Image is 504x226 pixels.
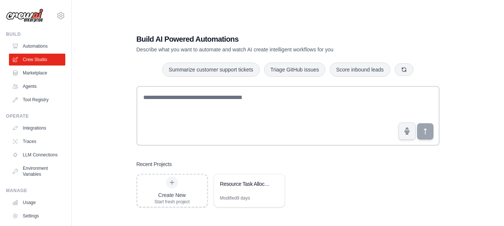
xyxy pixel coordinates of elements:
div: Build [6,31,65,37]
button: Summarize customer support tickets [162,63,259,77]
a: Traces [9,136,65,147]
a: Automations [9,40,65,52]
div: Operate [6,113,65,119]
a: Settings [9,210,65,222]
a: Agents [9,80,65,92]
p: Describe what you want to automate and watch AI create intelligent workflows for you [137,46,387,53]
div: Resource Task Allocation System [220,180,271,188]
button: Triage GitHub issues [264,63,325,77]
h1: Build AI Powered Automations [137,34,387,44]
button: Get new suggestions [395,63,413,76]
img: Logo [6,9,43,23]
h3: Recent Projects [137,160,172,168]
div: Manage [6,188,65,194]
a: Marketplace [9,67,65,79]
div: Modified 9 days [220,195,250,201]
a: Tool Registry [9,94,65,106]
div: Start fresh project [154,199,190,205]
button: Click to speak your automation idea [398,122,416,140]
a: Environment Variables [9,162,65,180]
a: LLM Connections [9,149,65,161]
iframe: Chat Widget [467,190,504,226]
a: Crew Studio [9,54,65,66]
a: Usage [9,197,65,209]
a: Integrations [9,122,65,134]
button: Score inbound leads [330,63,390,77]
div: Create New [154,191,190,199]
